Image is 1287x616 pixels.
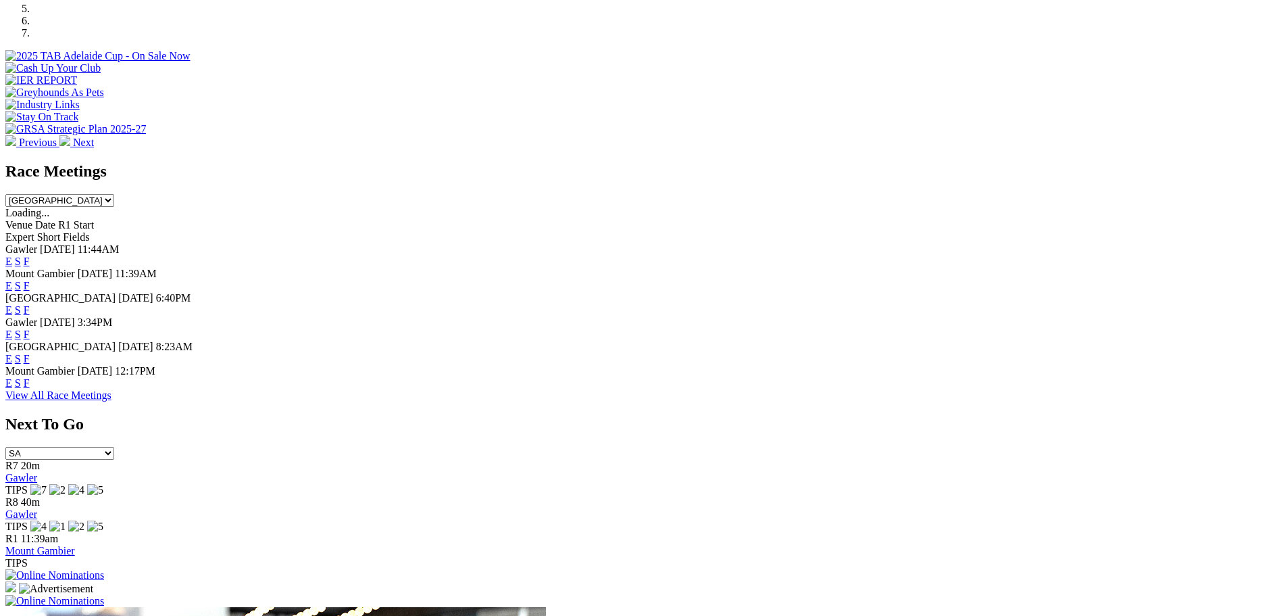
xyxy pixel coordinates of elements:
[5,496,18,508] span: R8
[78,365,113,377] span: [DATE]
[5,111,78,123] img: Stay On Track
[5,316,37,328] span: Gawler
[5,415,1282,433] h2: Next To Go
[5,207,49,218] span: Loading...
[5,50,191,62] img: 2025 TAB Adelaide Cup - On Sale Now
[21,533,58,544] span: 11:39am
[5,123,146,135] img: GRSA Strategic Plan 2025-27
[5,231,34,243] span: Expert
[30,484,47,496] img: 7
[5,557,28,569] span: TIPS
[49,484,66,496] img: 2
[87,484,103,496] img: 5
[15,256,21,267] a: S
[40,243,75,255] span: [DATE]
[5,569,104,582] img: Online Nominations
[5,243,37,255] span: Gawler
[73,137,94,148] span: Next
[5,353,12,364] a: E
[5,460,18,471] span: R7
[5,472,37,483] a: Gawler
[15,377,21,389] a: S
[5,280,12,291] a: E
[35,219,55,231] span: Date
[5,595,104,607] img: Online Nominations
[5,533,18,544] span: R1
[24,280,30,291] a: F
[118,292,153,304] span: [DATE]
[15,304,21,316] a: S
[78,268,113,279] span: [DATE]
[19,137,57,148] span: Previous
[19,583,93,595] img: Advertisement
[5,521,28,532] span: TIPS
[156,292,191,304] span: 6:40PM
[5,389,111,401] a: View All Race Meetings
[5,74,77,87] img: IER REPORT
[115,365,155,377] span: 12:17PM
[21,460,40,471] span: 20m
[5,582,16,592] img: 15187_Greyhounds_GreysPlayCentral_Resize_SA_WebsiteBanner_300x115_2025.jpg
[30,521,47,533] img: 4
[40,316,75,328] span: [DATE]
[78,316,113,328] span: 3:34PM
[15,280,21,291] a: S
[5,87,104,99] img: Greyhounds As Pets
[5,545,75,556] a: Mount Gambier
[5,268,75,279] span: Mount Gambier
[5,484,28,496] span: TIPS
[24,304,30,316] a: F
[15,329,21,340] a: S
[5,137,59,148] a: Previous
[5,304,12,316] a: E
[5,99,80,111] img: Industry Links
[5,508,37,520] a: Gawler
[5,256,12,267] a: E
[49,521,66,533] img: 1
[5,377,12,389] a: E
[68,484,84,496] img: 4
[115,268,157,279] span: 11:39AM
[5,62,101,74] img: Cash Up Your Club
[156,341,193,352] span: 8:23AM
[21,496,40,508] span: 40m
[58,219,94,231] span: R1 Start
[5,292,116,304] span: [GEOGRAPHIC_DATA]
[59,137,94,148] a: Next
[15,353,21,364] a: S
[5,365,75,377] span: Mount Gambier
[37,231,61,243] span: Short
[59,135,70,146] img: chevron-right-pager-white.svg
[5,219,32,231] span: Venue
[87,521,103,533] img: 5
[68,521,84,533] img: 2
[78,243,120,255] span: 11:44AM
[24,329,30,340] a: F
[24,256,30,267] a: F
[5,329,12,340] a: E
[63,231,89,243] span: Fields
[5,162,1282,181] h2: Race Meetings
[24,353,30,364] a: F
[5,135,16,146] img: chevron-left-pager-white.svg
[5,341,116,352] span: [GEOGRAPHIC_DATA]
[118,341,153,352] span: [DATE]
[24,377,30,389] a: F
